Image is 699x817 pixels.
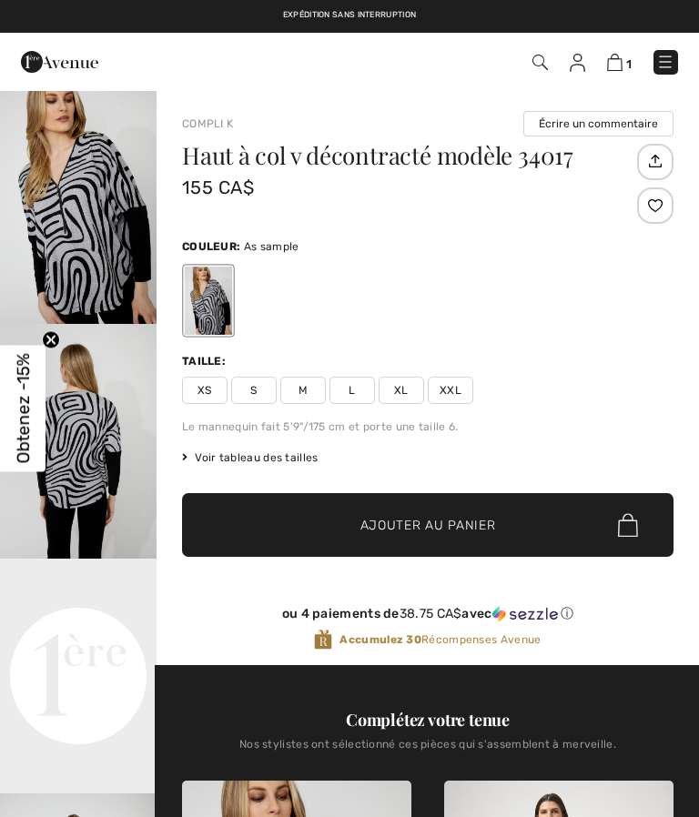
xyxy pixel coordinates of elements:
div: Nos stylistes ont sélectionné ces pièces qui s'assemblent à merveille. [182,738,674,765]
button: Close teaser [42,331,60,349]
span: Récompenses Avenue [339,631,541,648]
span: XL [379,377,424,404]
img: Menu [656,53,674,71]
img: 1ère Avenue [21,44,98,80]
strong: Accumulez 30 [339,633,421,646]
span: M [280,377,326,404]
img: Sezzle [492,606,558,622]
span: 155 CA$ [182,177,254,198]
img: Panier d'achat [607,54,623,71]
h1: Haut à col v décontracté modèle 34017 [182,144,633,167]
div: ou 4 paiements de38.75 CA$avecSezzle Cliquez pour en savoir plus sur Sezzle [182,606,674,629]
div: Taille: [182,353,229,369]
span: Ajouter au panier [360,516,496,535]
span: Voir tableau des tailles [182,449,319,466]
span: XS [182,377,228,404]
img: Récompenses Avenue [314,629,332,651]
img: Bag.svg [618,513,638,537]
span: 38.75 CA$ [400,606,462,621]
span: 1 [626,57,632,71]
span: As sample [244,240,299,253]
span: S [231,377,277,404]
a: Compli K [182,117,233,130]
div: Complétez votre tenue [182,709,674,731]
img: Partagez [640,146,670,177]
div: ou 4 paiements de avec [182,606,674,622]
a: 1ère Avenue [21,54,98,69]
div: Le mannequin fait 5'9"/175 cm et porte une taille 6. [182,419,674,435]
a: 1 [607,53,632,72]
span: Obtenez -15% [13,354,34,464]
button: Écrire un commentaire [523,111,674,136]
span: L [329,377,375,404]
button: Ajouter au panier [182,493,674,557]
span: Couleur: [182,240,240,253]
img: Mes infos [570,54,585,72]
div: As sample [185,267,232,335]
span: XXL [428,377,473,404]
img: Recherche [532,55,548,70]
